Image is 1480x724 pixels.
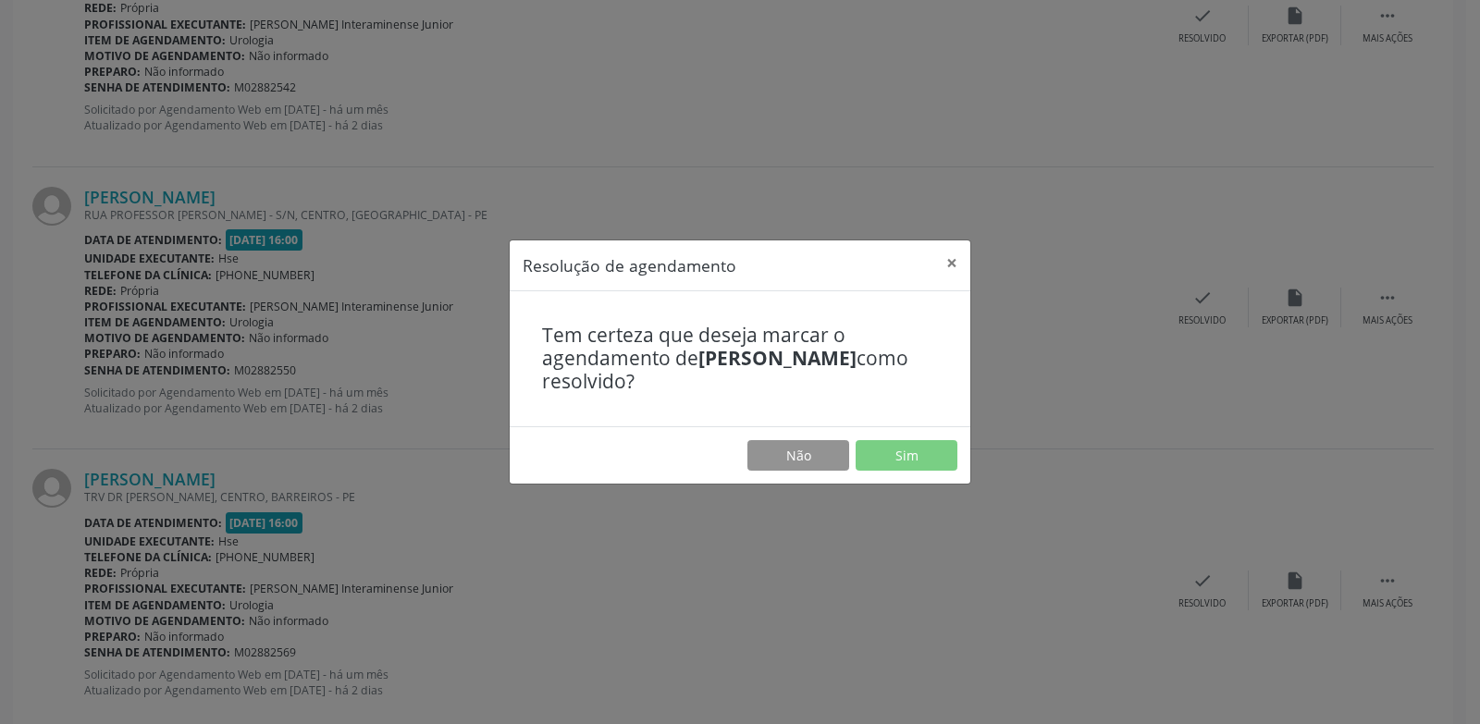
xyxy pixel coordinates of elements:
button: Close [933,240,970,286]
b: [PERSON_NAME] [698,345,857,371]
h4: Tem certeza que deseja marcar o agendamento de como resolvido? [542,324,938,394]
h5: Resolução de agendamento [523,253,736,277]
button: Sim [856,440,957,472]
button: Não [747,440,849,472]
